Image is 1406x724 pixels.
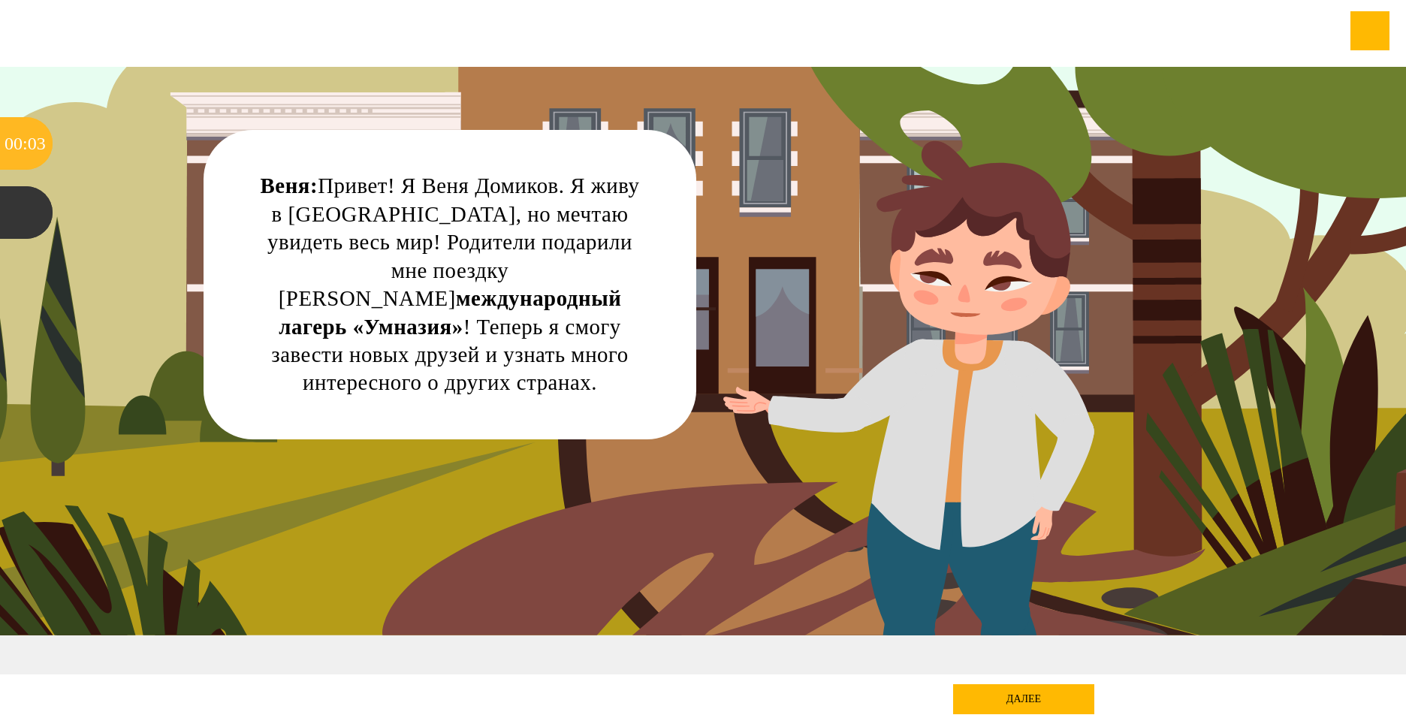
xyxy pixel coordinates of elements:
div: Привет! Я Веня Домиков. Я живу в [GEOGRAPHIC_DATA], но мечтаю увидеть весь мир! Родители подарили... [260,172,639,397]
div: 03 [28,117,46,170]
div: : [23,117,28,170]
strong: Веня: [261,173,318,198]
strong: международный лагерь «Умназия» [279,286,621,338]
div: 00 [5,117,23,170]
div: Нажми на ГЛАЗ, чтобы скрыть текст и посмотреть картинку полностью [641,143,683,185]
div: далее [953,684,1094,714]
